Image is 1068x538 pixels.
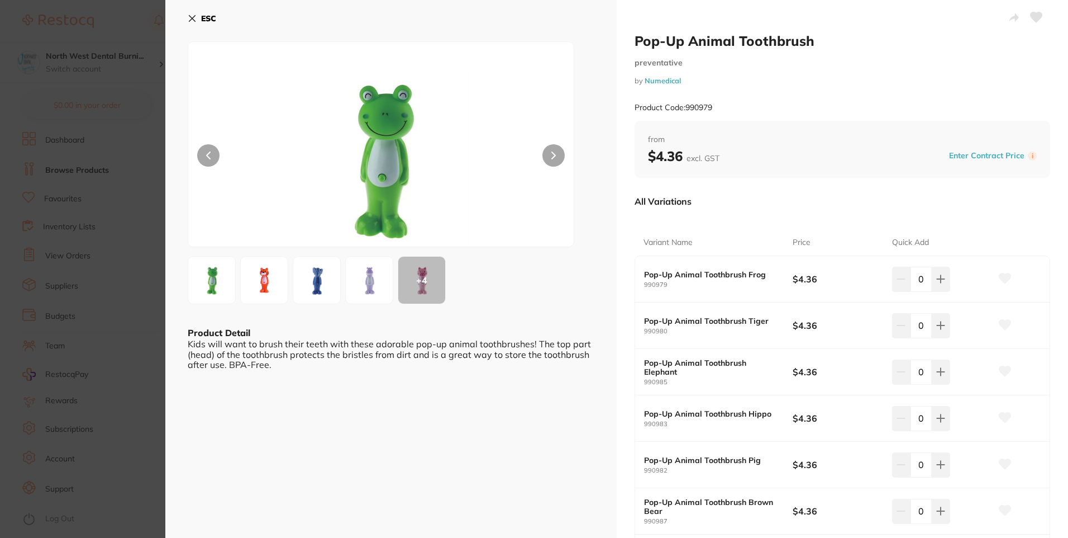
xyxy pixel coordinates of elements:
b: Pop-Up Animal Toothbrush Brown Bear [644,498,778,516]
div: Kids will want to brush their teeth with these adorable pop-up animal toothbrushes! The top part ... [188,339,594,370]
b: Pop-Up Animal Toothbrush Hippo [644,409,778,418]
small: by [635,77,1050,85]
small: 990987 [644,518,793,525]
b: Pop-Up Animal Toothbrush Elephant [644,358,778,376]
button: ESC [188,9,216,28]
small: 990982 [644,467,793,474]
a: Numedical [645,76,681,85]
b: $4.36 [793,273,882,285]
span: from [648,134,1037,145]
small: preventative [635,58,1050,68]
b: $4.36 [793,459,882,471]
b: ESC [201,13,216,23]
b: Pop-Up Animal Toothbrush Tiger [644,317,778,325]
b: $4.36 [793,505,882,517]
b: $4.36 [648,148,719,164]
p: Quick Add [892,237,929,248]
b: $4.36 [793,412,882,424]
b: $4.36 [793,319,882,332]
p: Variant Name [643,237,693,248]
img: YzItanBn [244,260,284,300]
label: i [1028,152,1037,161]
b: Pop-Up Animal Toothbrush Pig [644,456,778,465]
small: 990979 [644,281,793,289]
span: excl. GST [686,153,719,163]
b: Product Detail [188,327,250,338]
button: +4 [398,256,446,304]
button: Enter Contract Price [946,150,1028,161]
p: Price [793,237,810,248]
small: 990985 [644,379,793,386]
div: + 4 [398,257,445,304]
img: MTYtanBn [349,260,389,300]
h2: Pop-Up Animal Toothbrush [635,32,1050,49]
img: MjMtanBn [192,260,232,300]
small: 990983 [644,421,793,428]
b: $4.36 [793,366,882,378]
img: MjMtanBn [265,70,497,247]
small: Product Code: 990979 [635,103,712,112]
img: MjMtanBn [297,260,337,300]
p: All Variations [635,196,692,207]
small: 990980 [644,328,793,335]
b: Pop-Up Animal Toothbrush Frog [644,270,778,279]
